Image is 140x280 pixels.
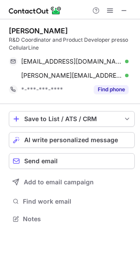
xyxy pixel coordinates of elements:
[9,153,135,169] button: Send email
[9,36,135,52] div: R&D Coordinator and Product Developer presso CellularLine
[94,85,129,94] button: Reveal Button
[9,26,68,35] div: [PERSON_NAME]
[24,115,119,122] div: Save to List / ATS / CRM
[9,174,135,190] button: Add to email campaign
[23,197,131,205] span: Find work email
[23,215,131,223] span: Notes
[24,179,94,186] span: Add to email campaign
[24,158,58,165] span: Send email
[9,111,135,127] button: save-profile-one-click
[9,195,135,208] button: Find work email
[9,213,135,225] button: Notes
[9,5,62,16] img: ContactOut v5.3.10
[9,132,135,148] button: AI write personalized message
[21,57,122,65] span: [EMAIL_ADDRESS][DOMAIN_NAME]
[24,136,118,144] span: AI write personalized message
[21,72,122,79] span: [PERSON_NAME][EMAIL_ADDRESS][DOMAIN_NAME]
